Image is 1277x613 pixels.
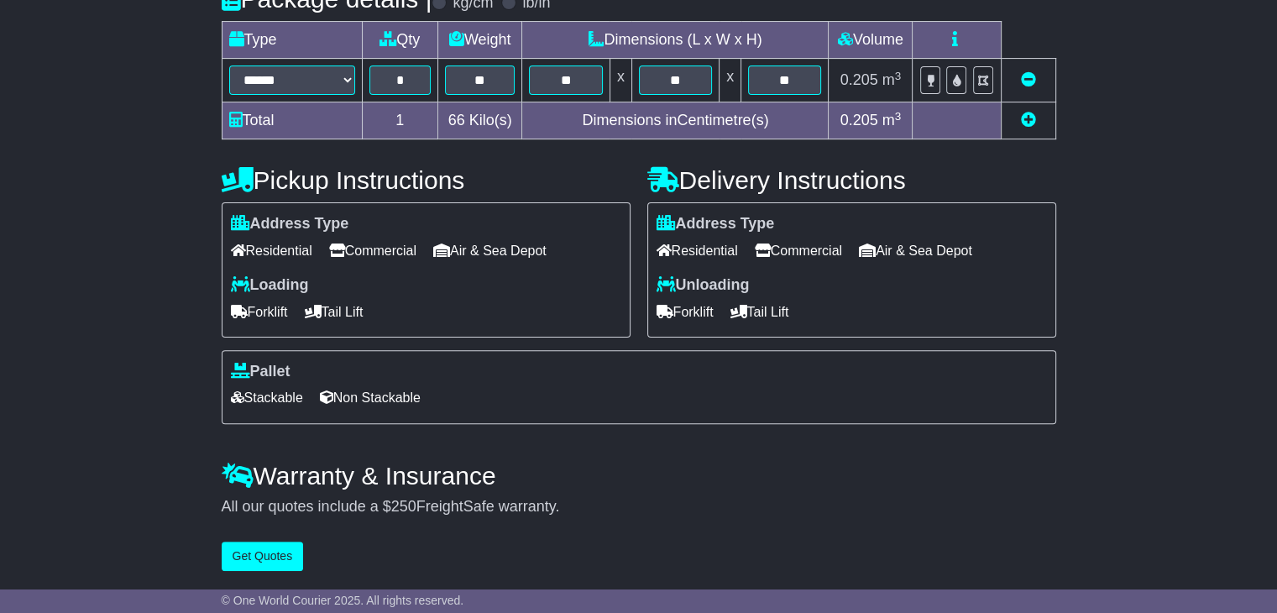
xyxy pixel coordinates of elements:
[1021,112,1036,128] a: Add new item
[657,238,738,264] span: Residential
[222,22,362,59] td: Type
[895,110,902,123] sup: 3
[222,102,362,139] td: Total
[522,22,829,59] td: Dimensions (L x W x H)
[231,363,290,381] label: Pallet
[720,59,741,102] td: x
[329,238,416,264] span: Commercial
[755,238,842,264] span: Commercial
[437,102,522,139] td: Kilo(s)
[647,166,1056,194] h4: Delivery Instructions
[231,215,349,233] label: Address Type
[320,385,421,411] span: Non Stackable
[437,22,522,59] td: Weight
[362,22,437,59] td: Qty
[840,71,878,88] span: 0.205
[882,112,902,128] span: m
[448,112,465,128] span: 66
[895,70,902,82] sup: 3
[859,238,972,264] span: Air & Sea Depot
[657,215,775,233] label: Address Type
[231,238,312,264] span: Residential
[305,299,364,325] span: Tail Lift
[362,102,437,139] td: 1
[433,238,547,264] span: Air & Sea Depot
[222,462,1056,490] h4: Warranty & Insurance
[222,166,631,194] h4: Pickup Instructions
[231,299,288,325] span: Forklift
[657,299,714,325] span: Forklift
[657,276,750,295] label: Unloading
[231,276,309,295] label: Loading
[222,594,464,607] span: © One World Courier 2025. All rights reserved.
[882,71,902,88] span: m
[610,59,631,102] td: x
[231,385,303,411] span: Stackable
[522,102,829,139] td: Dimensions in Centimetre(s)
[391,498,416,515] span: 250
[730,299,789,325] span: Tail Lift
[829,22,913,59] td: Volume
[222,542,304,571] button: Get Quotes
[840,112,878,128] span: 0.205
[1021,71,1036,88] a: Remove this item
[222,498,1056,516] div: All our quotes include a $ FreightSafe warranty.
